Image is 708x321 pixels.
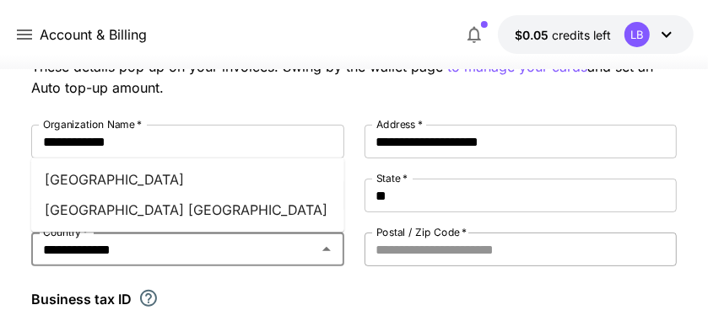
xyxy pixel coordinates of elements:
label: Address [376,117,423,131]
div: LB [624,22,650,47]
button: $0.05LB [498,15,694,54]
li: [GEOGRAPHIC_DATA] [GEOGRAPHIC_DATA] [31,195,344,225]
a: Account & Billing [40,24,147,45]
div: $0.05 [515,26,611,44]
nav: breadcrumb [40,24,147,45]
span: credits left [552,28,611,42]
label: Postal / Zip Code [376,225,467,239]
span: $0.05 [515,28,552,42]
svg: If you are a business tax registrant, please enter your business tax ID here. [138,288,159,308]
label: Country [43,225,88,239]
button: Close [315,238,338,261]
li: [GEOGRAPHIC_DATA] [31,164,344,195]
label: State [376,171,408,185]
label: Organization Name [43,117,142,131]
p: Business tax ID [31,289,132,309]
